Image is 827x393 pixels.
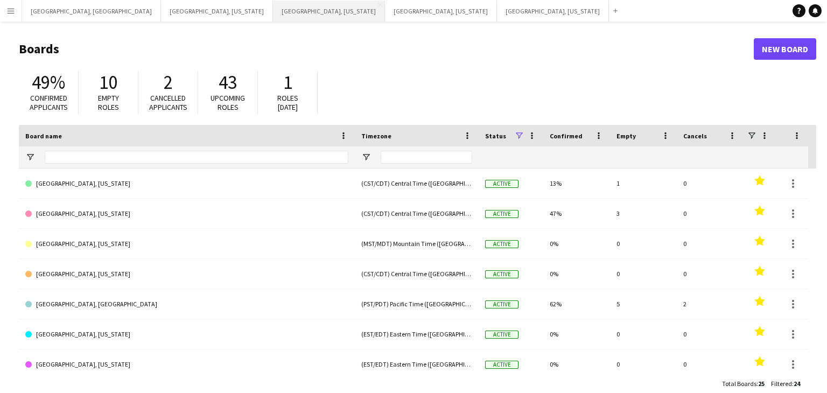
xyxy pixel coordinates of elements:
a: [GEOGRAPHIC_DATA], [US_STATE] [25,319,348,349]
div: 0 [677,169,744,198]
div: (CST/CDT) Central Time ([GEOGRAPHIC_DATA] & [GEOGRAPHIC_DATA]) [355,199,479,228]
button: [GEOGRAPHIC_DATA], [US_STATE] [161,1,273,22]
div: 0% [543,229,610,258]
span: Active [485,361,518,369]
div: 13% [543,169,610,198]
span: Active [485,300,518,308]
div: 0% [543,319,610,349]
div: 0 [610,319,677,349]
span: 2 [164,71,173,94]
span: Active [485,210,518,218]
span: Cancels [683,132,707,140]
div: 0% [543,259,610,289]
div: (MST/MDT) Mountain Time ([GEOGRAPHIC_DATA] & [GEOGRAPHIC_DATA]) [355,229,479,258]
span: Upcoming roles [211,93,245,112]
button: [GEOGRAPHIC_DATA], [US_STATE] [273,1,385,22]
div: 0 [677,199,744,228]
div: (EST/EDT) Eastern Time ([GEOGRAPHIC_DATA] & [GEOGRAPHIC_DATA]) [355,349,479,379]
button: Open Filter Menu [25,152,35,162]
span: Roles [DATE] [277,93,298,112]
span: Cancelled applicants [149,93,187,112]
div: 5 [610,289,677,319]
div: (CST/CDT) Central Time ([GEOGRAPHIC_DATA] & [GEOGRAPHIC_DATA]) [355,169,479,198]
a: New Board [754,38,816,60]
div: 2 [677,289,744,319]
button: [GEOGRAPHIC_DATA], [GEOGRAPHIC_DATA] [22,1,161,22]
div: 0 [610,349,677,379]
span: Active [485,180,518,188]
div: 0 [610,229,677,258]
a: [GEOGRAPHIC_DATA], [US_STATE] [25,169,348,199]
div: (PST/PDT) Pacific Time ([GEOGRAPHIC_DATA] & [GEOGRAPHIC_DATA]) [355,289,479,319]
a: [GEOGRAPHIC_DATA], [US_STATE] [25,259,348,289]
span: 43 [219,71,237,94]
span: Filtered [771,380,792,388]
div: 47% [543,199,610,228]
div: 62% [543,289,610,319]
h1: Boards [19,41,754,57]
span: Confirmed applicants [30,93,68,112]
span: 10 [99,71,117,94]
a: [GEOGRAPHIC_DATA], [US_STATE] [25,349,348,380]
a: [GEOGRAPHIC_DATA], [US_STATE] [25,199,348,229]
button: [GEOGRAPHIC_DATA], [US_STATE] [385,1,497,22]
span: Board name [25,132,62,140]
span: 25 [758,380,765,388]
span: Active [485,331,518,339]
div: 0 [610,259,677,289]
span: 49% [32,71,65,94]
div: 1 [610,169,677,198]
button: Open Filter Menu [361,152,371,162]
div: 3 [610,199,677,228]
a: [GEOGRAPHIC_DATA], [GEOGRAPHIC_DATA] [25,289,348,319]
span: Total Boards [722,380,756,388]
div: 0 [677,229,744,258]
div: 0 [677,349,744,379]
span: Active [485,270,518,278]
span: Empty [616,132,636,140]
span: Empty roles [98,93,119,112]
a: [GEOGRAPHIC_DATA], [US_STATE] [25,229,348,259]
div: 0 [677,319,744,349]
span: 24 [794,380,800,388]
span: Status [485,132,506,140]
input: Timezone Filter Input [381,151,472,164]
div: 0% [543,349,610,379]
span: Confirmed [550,132,583,140]
div: (CST/CDT) Central Time ([GEOGRAPHIC_DATA] & [GEOGRAPHIC_DATA]) [355,259,479,289]
span: 1 [283,71,292,94]
div: 0 [677,259,744,289]
div: (EST/EDT) Eastern Time ([GEOGRAPHIC_DATA] & [GEOGRAPHIC_DATA]) [355,319,479,349]
input: Board name Filter Input [45,151,348,164]
span: Active [485,240,518,248]
span: Timezone [361,132,391,140]
button: [GEOGRAPHIC_DATA], [US_STATE] [497,1,609,22]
